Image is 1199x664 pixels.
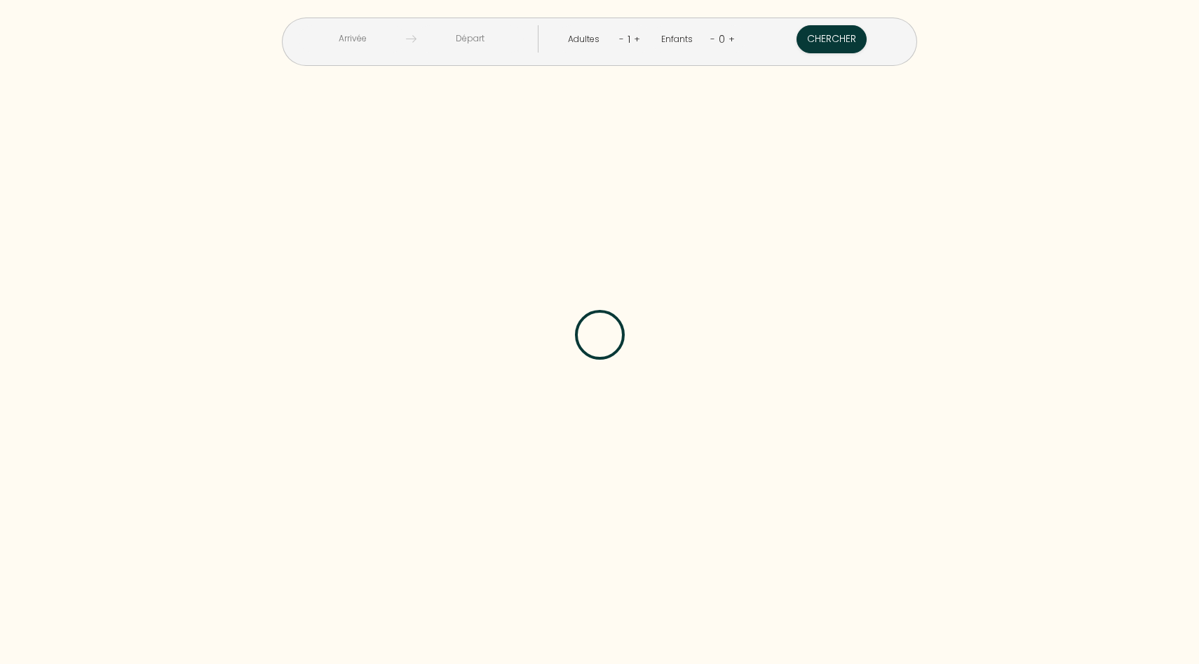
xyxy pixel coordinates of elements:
div: Adultes [568,33,604,46]
input: Arrivée [299,25,406,53]
a: + [634,32,640,46]
input: Départ [416,25,524,53]
div: Enfants [661,33,698,46]
div: 0 [715,28,729,50]
a: + [729,32,735,46]
div: 1 [624,28,634,50]
img: guests [406,34,416,44]
button: Chercher [797,25,867,53]
a: - [710,32,715,46]
a: - [619,32,624,46]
